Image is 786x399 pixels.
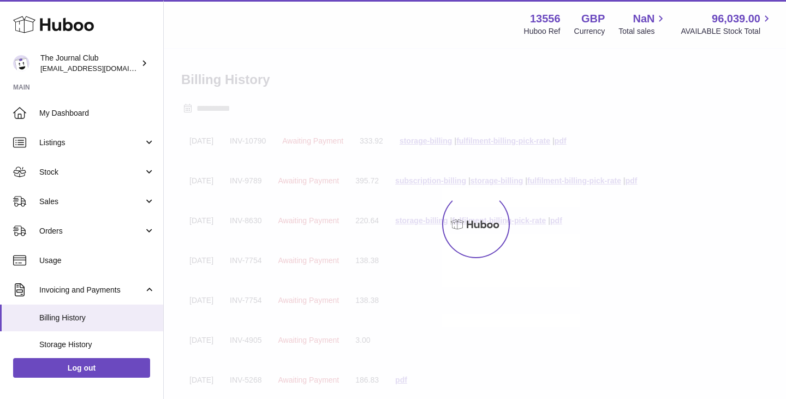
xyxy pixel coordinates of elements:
[13,358,150,378] a: Log out
[39,196,144,207] span: Sales
[618,26,667,37] span: Total sales
[681,26,773,37] span: AVAILABLE Stock Total
[530,11,561,26] strong: 13556
[39,285,144,295] span: Invoicing and Payments
[39,138,144,148] span: Listings
[524,26,561,37] div: Huboo Ref
[574,26,605,37] div: Currency
[39,255,155,266] span: Usage
[39,108,155,118] span: My Dashboard
[40,64,160,73] span: [EMAIL_ADDRESS][DOMAIN_NAME]
[712,11,760,26] span: 96,039.00
[39,167,144,177] span: Stock
[39,313,155,323] span: Billing History
[39,340,155,350] span: Storage History
[13,55,29,72] img: hello@thejournalclub.co.uk
[681,11,773,37] a: 96,039.00 AVAILABLE Stock Total
[581,11,605,26] strong: GBP
[39,226,144,236] span: Orders
[633,11,654,26] span: NaN
[618,11,667,37] a: NaN Total sales
[40,53,139,74] div: The Journal Club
